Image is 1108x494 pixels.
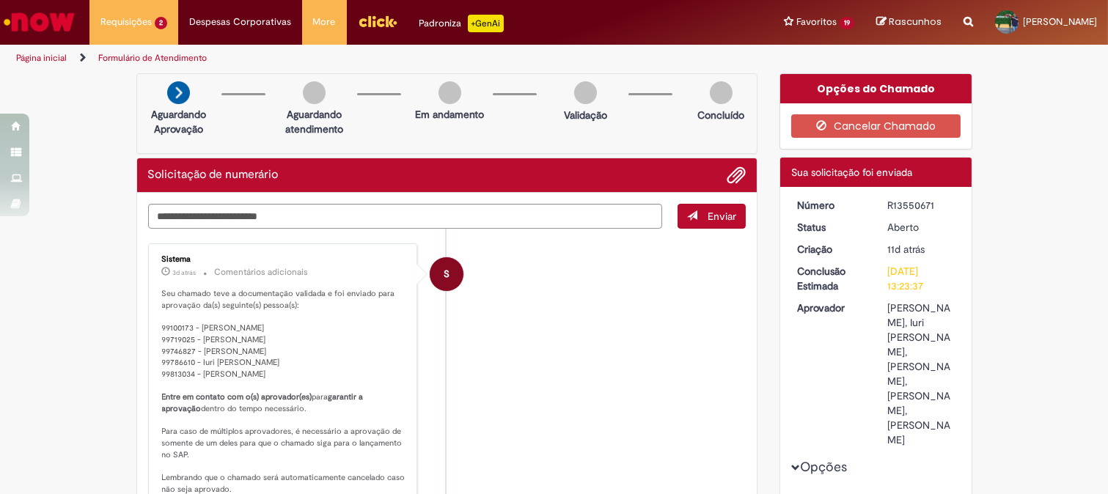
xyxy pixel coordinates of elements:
[148,169,279,182] h2: Solicitação de numerário Histórico de tíquete
[697,108,744,122] p: Concluído
[887,264,955,293] div: [DATE] 13:23:37
[887,220,955,235] div: Aberto
[143,107,214,136] p: Aguardando Aprovação
[11,45,727,72] ul: Trilhas de página
[727,166,746,185] button: Adicionar anexos
[162,391,366,414] b: garantir a aprovação
[887,242,955,257] div: 19/09/2025 13:23:32
[430,257,463,291] div: System
[887,301,955,447] div: [PERSON_NAME], Iuri [PERSON_NAME], [PERSON_NAME], [PERSON_NAME], [PERSON_NAME]
[840,17,854,29] span: 19
[786,242,876,257] dt: Criação
[303,81,326,104] img: img-circle-grey.png
[678,204,746,229] button: Enviar
[796,15,837,29] span: Favoritos
[155,17,167,29] span: 2
[710,81,733,104] img: img-circle-grey.png
[786,220,876,235] dt: Status
[468,15,504,32] p: +GenAi
[786,264,876,293] dt: Conclusão Estimada
[444,257,450,292] span: S
[162,255,406,264] div: Sistema
[574,81,597,104] img: img-circle-grey.png
[1023,15,1097,28] span: [PERSON_NAME]
[876,15,942,29] a: Rascunhos
[162,391,312,402] b: Entre em contato com o(s) aprovador(es)
[16,52,67,64] a: Página inicial
[419,15,504,32] div: Padroniza
[98,52,207,64] a: Formulário de Atendimento
[148,204,663,229] textarea: Digite sua mensagem aqui...
[1,7,77,37] img: ServiceNow
[791,114,961,138] button: Cancelar Chamado
[786,198,876,213] dt: Número
[780,74,972,103] div: Opções do Chamado
[708,210,736,223] span: Enviar
[358,10,397,32] img: click_logo_yellow_360x200.png
[100,15,152,29] span: Requisições
[279,107,350,136] p: Aguardando atendimento
[167,81,190,104] img: arrow-next.png
[439,81,461,104] img: img-circle-grey.png
[786,301,876,315] dt: Aprovador
[887,198,955,213] div: R13550671
[564,108,607,122] p: Validação
[173,268,197,277] span: 3d atrás
[889,15,942,29] span: Rascunhos
[791,166,912,179] span: Sua solicitação foi enviada
[215,266,309,279] small: Comentários adicionais
[313,15,336,29] span: More
[887,243,925,256] span: 11d atrás
[189,15,291,29] span: Despesas Corporativas
[173,268,197,277] time: 27/09/2025 09:59:21
[415,107,484,122] p: Em andamento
